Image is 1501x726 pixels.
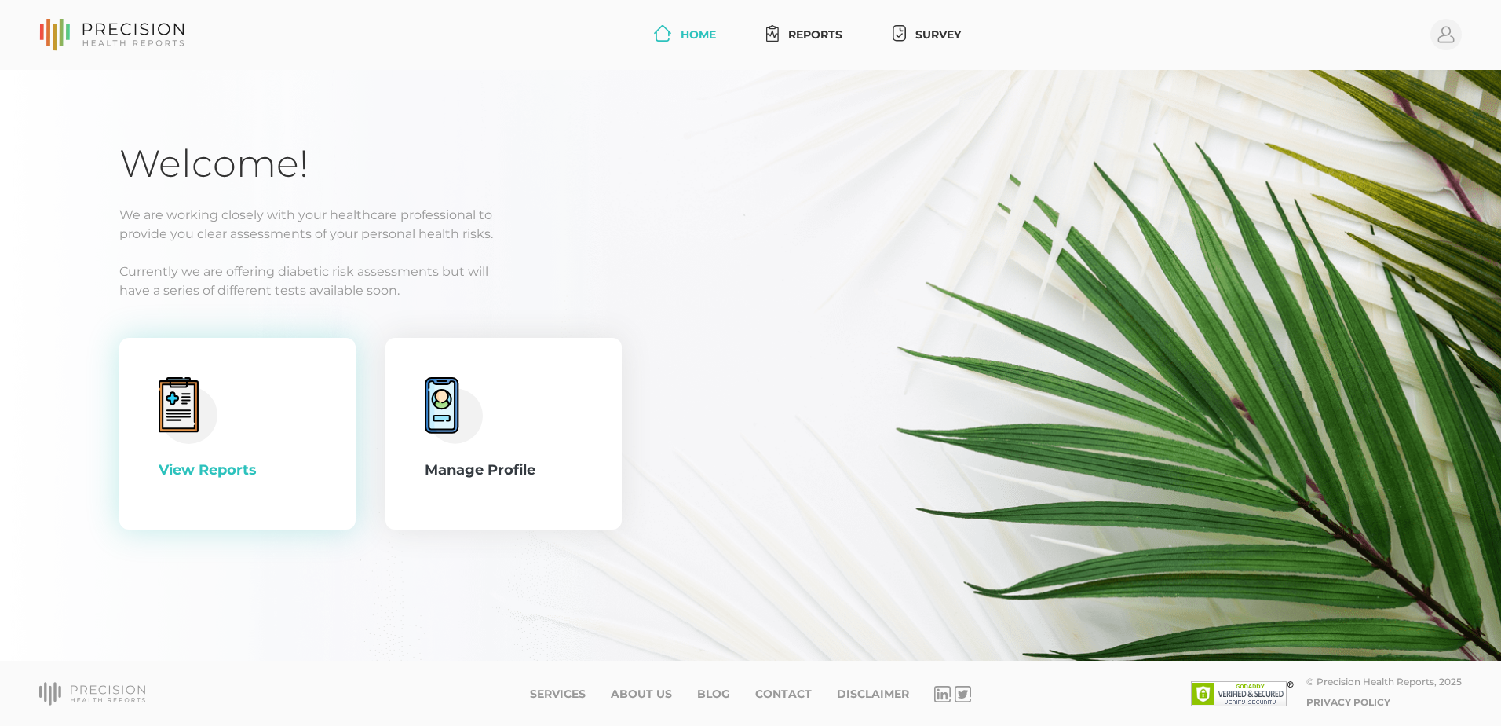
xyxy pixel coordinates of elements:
[425,460,583,481] div: Manage Profile
[837,687,909,701] a: Disclaimer
[611,687,672,701] a: About Us
[760,20,849,49] a: Reports
[1306,676,1462,687] div: © Precision Health Reports, 2025
[697,687,730,701] a: Blog
[1191,681,1294,706] img: SSL site seal - click to verify
[1306,696,1390,708] a: Privacy Policy
[159,460,316,481] div: View Reports
[119,141,1382,187] h1: Welcome!
[530,687,586,701] a: Services
[886,20,967,49] a: Survey
[755,687,812,701] a: Contact
[119,262,1382,300] p: Currently we are offering diabetic risk assessments but will have a series of different tests ava...
[648,20,722,49] a: Home
[119,206,1382,244] p: We are working closely with your healthcare professional to provide you clear assessments of your...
